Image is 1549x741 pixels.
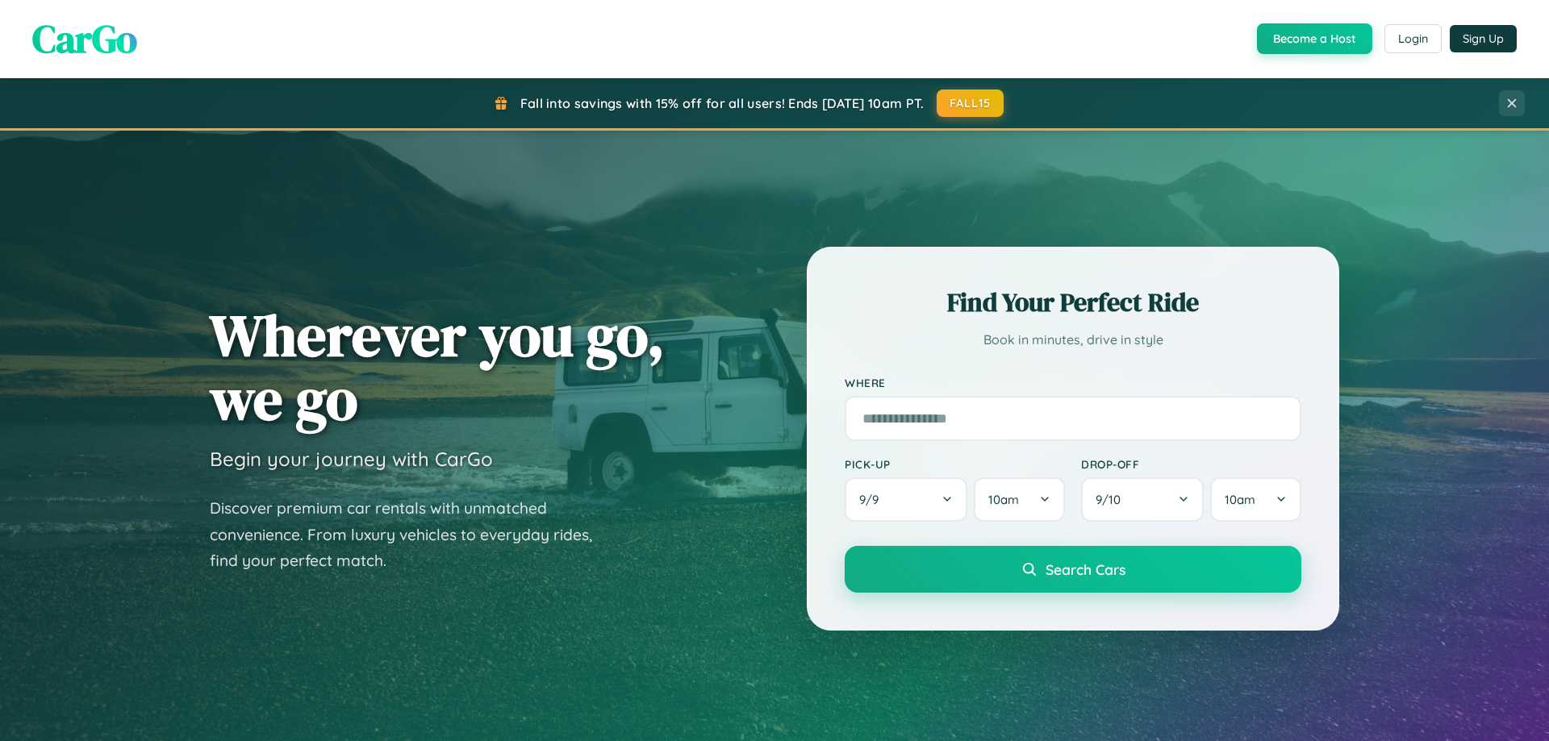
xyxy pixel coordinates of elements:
[845,457,1065,471] label: Pick-up
[210,447,493,471] h3: Begin your journey with CarGo
[210,303,665,431] h1: Wherever you go, we go
[1081,457,1301,471] label: Drop-off
[937,90,1004,117] button: FALL15
[845,376,1301,389] label: Where
[1081,477,1204,522] button: 9/10
[845,328,1301,352] p: Book in minutes, drive in style
[1384,24,1442,53] button: Login
[859,492,887,507] span: 9 / 9
[520,95,925,111] span: Fall into savings with 15% off for all users! Ends [DATE] 10am PT.
[1450,25,1517,52] button: Sign Up
[1210,477,1301,522] button: 10am
[1257,23,1372,54] button: Become a Host
[845,285,1301,320] h2: Find Your Perfect Ride
[988,492,1019,507] span: 10am
[845,546,1301,593] button: Search Cars
[1225,492,1255,507] span: 10am
[1096,492,1129,507] span: 9 / 10
[974,477,1065,522] button: 10am
[32,12,137,65] span: CarGo
[845,477,967,522] button: 9/9
[210,495,613,574] p: Discover premium car rentals with unmatched convenience. From luxury vehicles to everyday rides, ...
[1046,560,1125,578] span: Search Cars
